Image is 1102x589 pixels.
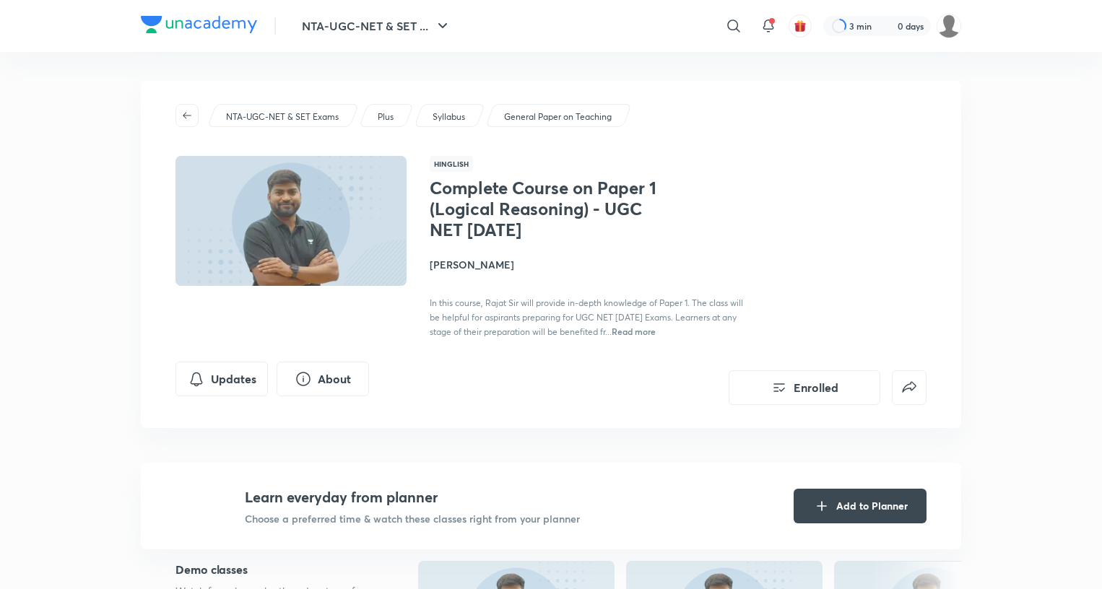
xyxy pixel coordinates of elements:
a: NTA-UGC-NET & SET Exams [224,110,342,123]
span: In this course, Rajat Sir will provide in-depth knowledge of Paper 1. The class will be helpful f... [430,297,743,337]
button: Enrolled [729,370,880,405]
button: Updates [175,362,268,396]
p: NTA-UGC-NET & SET Exams [226,110,339,123]
img: SRITAMA CHATTERJEE [937,14,961,38]
button: Add to Planner [794,489,927,523]
img: Thumbnail [173,154,409,287]
img: Company Logo [141,16,257,33]
button: About [277,362,369,396]
h5: Demo classes [175,561,372,578]
p: General Paper on Teaching [504,110,612,123]
p: Choose a preferred time & watch these classes right from your planner [245,511,580,526]
p: Plus [378,110,394,123]
a: Plus [376,110,396,123]
h4: [PERSON_NAME] [430,257,753,272]
button: NTA-UGC-NET & SET ... [293,12,460,40]
span: Hinglish [430,156,473,172]
img: avatar [794,19,807,32]
h1: Complete Course on Paper 1 (Logical Reasoning) - UGC NET [DATE] [430,178,666,240]
a: General Paper on Teaching [502,110,615,123]
h4: Learn everyday from planner [245,487,580,508]
a: Syllabus [430,110,468,123]
p: Syllabus [433,110,465,123]
button: avatar [789,14,812,38]
span: Read more [612,326,656,337]
button: false [892,370,927,405]
a: Company Logo [141,16,257,37]
img: streak [880,19,895,33]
